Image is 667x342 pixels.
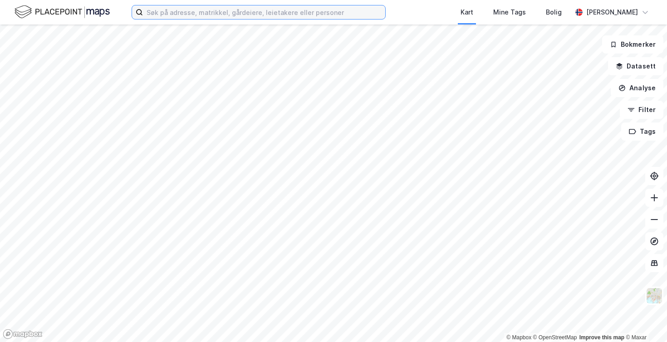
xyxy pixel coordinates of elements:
img: logo.f888ab2527a4732fd821a326f86c7f29.svg [15,4,110,20]
button: Filter [620,101,663,119]
button: Analyse [611,79,663,97]
button: Datasett [608,57,663,75]
iframe: Chat Widget [622,298,667,342]
a: Mapbox homepage [3,329,43,339]
div: Bolig [546,7,562,18]
div: Kart [461,7,473,18]
img: Z [646,287,663,304]
a: Mapbox [506,334,531,341]
a: OpenStreetMap [533,334,577,341]
div: [PERSON_NAME] [586,7,638,18]
button: Bokmerker [602,35,663,54]
button: Tags [621,122,663,141]
input: Søk på adresse, matrikkel, gårdeiere, leietakere eller personer [143,5,385,19]
a: Improve this map [579,334,624,341]
div: Kontrollprogram for chat [622,298,667,342]
div: Mine Tags [493,7,526,18]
